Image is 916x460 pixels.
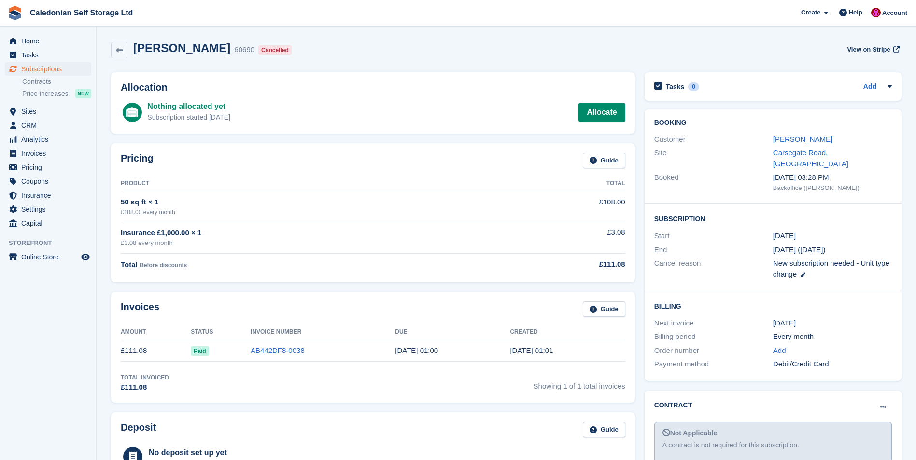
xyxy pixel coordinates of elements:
[22,77,91,86] a: Contracts
[654,345,773,356] div: Order number
[22,89,69,98] span: Price increases
[849,8,862,17] span: Help
[583,422,625,438] a: Guide
[121,325,191,340] th: Amount
[258,45,292,55] div: Cancelled
[5,216,91,230] a: menu
[5,62,91,76] a: menu
[654,301,892,311] h2: Billing
[21,250,79,264] span: Online Store
[5,119,91,132] a: menu
[654,318,773,329] div: Next invoice
[21,133,79,146] span: Analytics
[121,197,502,208] div: 50 sq ft × 1
[654,230,773,242] div: Start
[654,244,773,256] div: End
[882,8,907,18] span: Account
[847,45,890,54] span: View on Stripe
[654,331,773,342] div: Billing period
[22,88,91,99] a: Price increases NEW
[234,44,254,55] div: 60690
[773,183,892,193] div: Backoffice ([PERSON_NAME])
[21,189,79,202] span: Insurance
[5,133,91,146] a: menu
[801,8,820,17] span: Create
[5,189,91,202] a: menu
[773,318,892,329] div: [DATE]
[773,359,892,370] div: Debit/Credit Card
[21,48,79,62] span: Tasks
[773,172,892,183] div: [DATE] 03:28 PM
[149,447,348,459] div: No deposit set up yet
[502,259,625,270] div: £111.08
[21,161,79,174] span: Pricing
[654,214,892,223] h2: Subscription
[654,119,892,127] h2: Booking
[191,325,251,340] th: Status
[9,238,96,248] span: Storefront
[578,103,625,122] a: Allocate
[662,428,884,438] div: Not Applicable
[21,119,79,132] span: CRM
[251,325,395,340] th: Invoice Number
[773,331,892,342] div: Every month
[843,41,902,57] a: View on Stripe
[688,82,699,91] div: 0
[510,346,553,354] time: 2024-12-01 01:01:04 UTC
[121,82,625,93] h2: Allocation
[583,153,625,169] a: Guide
[5,147,91,160] a: menu
[395,325,510,340] th: Due
[21,62,79,76] span: Subscriptions
[121,373,169,382] div: Total Invoiced
[654,148,773,169] div: Site
[251,346,305,354] a: AB442DF8-0038
[121,301,159,317] h2: Invoices
[121,153,154,169] h2: Pricing
[147,112,230,122] div: Subscription started [DATE]
[5,105,91,118] a: menu
[121,422,156,438] h2: Deposit
[21,175,79,188] span: Coupons
[502,222,625,253] td: £3.08
[121,176,502,191] th: Product
[5,203,91,216] a: menu
[75,89,91,98] div: NEW
[147,101,230,112] div: Nothing allocated yet
[133,41,230,54] h2: [PERSON_NAME]
[863,81,876,93] a: Add
[5,250,91,264] a: menu
[8,6,22,20] img: stora-icon-8386f47178a22dfd0bd8f6a31ec36ba5ce8667c1dd55bd0f319d3a0aa187defe.svg
[21,203,79,216] span: Settings
[773,345,786,356] a: Add
[121,382,169,393] div: £111.08
[773,245,826,254] span: [DATE] ([DATE])
[121,340,191,362] td: £111.08
[21,147,79,160] span: Invoices
[654,258,773,280] div: Cancel reason
[773,135,832,143] a: [PERSON_NAME]
[662,440,884,450] div: A contract is not required for this subscription.
[121,238,502,248] div: £3.08 every month
[395,346,438,354] time: 2024-12-02 01:00:00 UTC
[502,191,625,222] td: £108.00
[773,149,848,168] a: Carsegate Road, [GEOGRAPHIC_DATA]
[654,400,692,410] h2: Contract
[666,82,685,91] h2: Tasks
[510,325,625,340] th: Created
[5,161,91,174] a: menu
[871,8,881,17] img: Donald Mathieson
[583,301,625,317] a: Guide
[121,228,502,239] div: Insurance £1,000.00 × 1
[26,5,137,21] a: Caledonian Self Storage Ltd
[21,34,79,48] span: Home
[534,373,625,393] span: Showing 1 of 1 total invoices
[191,346,209,356] span: Paid
[21,216,79,230] span: Capital
[773,259,889,278] span: New subscription needed - Unit type change
[80,251,91,263] a: Preview store
[140,262,187,269] span: Before discounts
[21,105,79,118] span: Sites
[5,34,91,48] a: menu
[654,134,773,145] div: Customer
